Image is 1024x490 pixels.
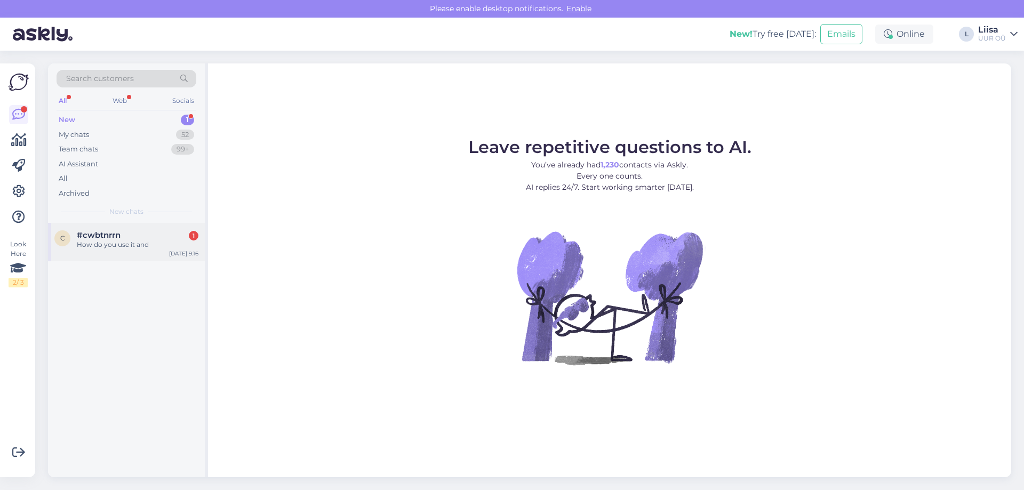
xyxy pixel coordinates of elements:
div: New [59,115,75,125]
div: Web [110,94,129,108]
div: Liisa [978,26,1006,34]
div: 1 [189,231,198,240]
span: #cwbtnrrn [77,230,121,240]
div: [DATE] 9:16 [169,250,198,258]
div: UUR OÜ [978,34,1006,43]
div: 2 / 3 [9,278,28,287]
img: No Chat active [514,202,706,393]
span: New chats [109,207,143,216]
div: My chats [59,130,89,140]
p: You’ve already had contacts via Askly. Every one counts. AI replies 24/7. Start working smarter [... [468,159,751,193]
span: Search customers [66,73,134,84]
div: How do you use it and [77,240,198,250]
span: Leave repetitive questions to AI. [468,136,751,157]
div: All [59,173,68,184]
span: c [60,234,65,242]
div: Archived [59,188,90,199]
div: Try free [DATE]: [730,28,816,41]
img: Askly Logo [9,72,29,92]
button: Emails [820,24,862,44]
div: Look Here [9,239,28,287]
div: 52 [176,130,194,140]
div: AI Assistant [59,159,98,170]
a: LiisaUUR OÜ [978,26,1018,43]
div: Socials [170,94,196,108]
div: Team chats [59,144,98,155]
div: 1 [181,115,194,125]
b: New! [730,29,753,39]
div: Online [875,25,933,44]
b: 1,230 [601,160,619,170]
div: All [57,94,69,108]
div: L [959,27,974,42]
div: 99+ [171,144,194,155]
span: Enable [563,4,595,13]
